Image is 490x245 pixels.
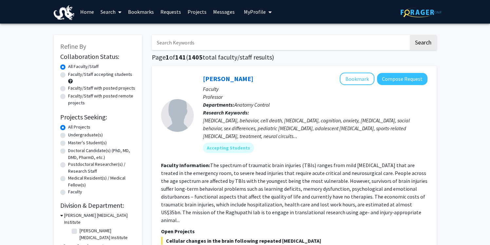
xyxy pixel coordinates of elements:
[68,63,99,70] label: All Faculty/Staff
[166,53,169,61] span: 1
[68,93,136,106] label: Faculty/Staff with posted remote projects
[410,35,437,50] button: Search
[203,101,234,108] b: Departments:
[161,162,210,168] b: Faculty Information:
[68,139,107,146] label: Master's Student(s)
[68,147,136,161] label: Doctoral Candidate(s) (PhD, MD, DMD, PharmD, etc.)
[234,101,270,108] span: Anatomy Control
[377,73,427,85] button: Compose Request to Ramesh Raghupathi
[80,227,134,241] label: [PERSON_NAME] [MEDICAL_DATA] Institute
[5,216,28,240] iframe: Chat
[77,0,97,23] a: Home
[161,227,427,235] p: Open Projects
[203,85,427,93] p: Faculty
[68,124,90,131] label: All Projects
[184,0,210,23] a: Projects
[68,175,136,188] label: Medical Resident(s) / Medical Fellow(s)
[203,75,253,83] a: [PERSON_NAME]
[203,116,427,140] div: [MEDICAL_DATA], behavior, cell death, [MEDICAL_DATA], cognition, anxiety, [MEDICAL_DATA], social ...
[401,7,442,17] img: ForagerOne Logo
[340,73,374,85] button: Add Ramesh Raghupathi to Bookmarks
[244,9,266,15] span: My Profile
[68,85,135,92] label: Faculty/Staff with posted projects
[125,0,157,23] a: Bookmarks
[68,161,136,175] label: Postdoctoral Researcher(s) / Research Staff
[60,42,86,50] span: Refine By
[175,53,186,61] span: 141
[203,143,254,153] mat-chip: Accepting Students
[161,162,427,223] fg-read-more: The spectrum of traumatic brain injuries (TBIs) ranges from mild [MEDICAL_DATA] that are treated ...
[68,188,82,195] label: Faculty
[54,5,75,20] img: Drexel University Logo
[60,201,136,209] h2: Division & Department:
[97,0,125,23] a: Search
[64,212,136,226] h3: [PERSON_NAME] [MEDICAL_DATA] Institute
[203,109,249,116] b: Research Keywords:
[161,237,427,245] span: Cellular changes in the brain following repeated [MEDICAL_DATA]
[152,53,437,61] h1: Page of ( total faculty/staff results)
[152,35,409,50] input: Search Keywords
[188,53,203,61] span: 1405
[68,71,132,78] label: Faculty/Staff accepting students
[60,53,136,61] h2: Collaboration Status:
[60,113,136,121] h2: Projects Seeking:
[203,93,427,101] p: Professor
[157,0,184,23] a: Requests
[68,131,103,138] label: Undergraduate(s)
[210,0,238,23] a: Messages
